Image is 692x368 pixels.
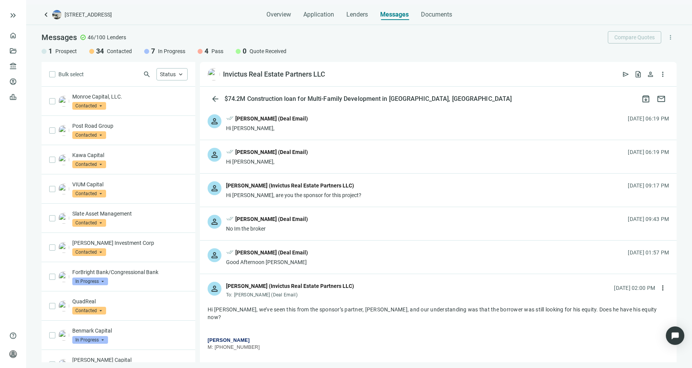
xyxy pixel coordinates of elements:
[628,181,669,190] div: [DATE] 09:17 PM
[205,47,208,56] span: 4
[622,70,630,78] span: send
[72,356,188,364] p: [PERSON_NAME] Capital
[208,68,220,80] img: 26124e43-eb8c-4e58-8658-7ea066eb0826
[160,71,176,77] span: Status
[9,62,15,70] span: account_balance
[226,282,354,290] div: [PERSON_NAME] (Invictus Real Estate Partners LLC)
[226,215,234,225] span: done_all
[638,91,654,107] button: archive
[250,47,286,55] span: Quote Received
[346,11,368,18] span: Lenders
[52,10,62,19] img: deal-logo
[666,326,684,345] div: Open Intercom Messenger
[608,31,661,43] button: Compare Quotes
[628,148,669,156] div: [DATE] 06:19 PM
[96,47,104,56] span: 34
[634,70,642,78] span: request_quote
[72,219,106,227] span: Contacted
[58,213,69,224] img: 9cb24783-a1cc-4723-ab89-8e9c4b5aa250
[226,225,308,233] div: No Im the broker
[72,161,106,168] span: Contacted
[58,96,69,107] img: 0fedf735-2966-4fc4-a93e-553704072d43
[42,10,51,19] a: keyboard_arrow_left
[226,114,234,124] span: done_all
[88,33,105,41] span: 46/100
[210,117,219,126] span: person
[628,114,669,123] div: [DATE] 06:19 PM
[58,154,69,165] img: c02bef39-f7bb-4c1c-ae10-c94329e54296
[210,184,219,193] span: person
[107,33,126,41] span: Lenders
[208,91,223,107] button: arrow_back
[210,284,219,293] span: person
[9,332,17,340] span: help
[48,47,52,56] span: 1
[158,47,185,55] span: In Progress
[72,336,108,344] span: In Progress
[223,70,325,79] div: Invictus Real Estate Partners LLC
[226,258,308,266] div: Good Afternoon [PERSON_NAME]
[421,11,452,18] span: Documents
[55,47,77,55] span: Prospect
[632,68,644,80] button: request_quote
[226,124,308,132] div: Hi [PERSON_NAME],
[65,11,112,18] span: [STREET_ADDRESS]
[647,70,654,78] span: person
[72,122,188,130] p: Post Road Group
[657,282,669,294] button: more_vert
[72,327,188,335] p: Benmark Capital
[58,125,69,136] img: 7f271ad8-edc1-4fbf-8106-35f70ef50833
[210,251,219,260] span: person
[303,11,334,18] span: Application
[226,158,308,166] div: Hi [PERSON_NAME],
[72,278,108,285] span: In Progress
[614,284,655,292] div: [DATE] 02:00 PM
[210,217,219,226] span: person
[72,248,106,256] span: Contacted
[211,94,220,104] span: arrow_back
[107,47,132,55] span: Contacted
[628,248,669,257] div: [DATE] 01:57 PM
[143,70,151,78] span: search
[641,94,650,104] span: archive
[58,70,84,79] span: Bulk select
[266,11,291,18] span: Overview
[72,298,188,305] p: QuadReal
[58,301,69,311] img: d8282fbd-26e6-4247-917b-e19fa39d5652
[235,114,308,123] div: [PERSON_NAME] (Deal Email)
[72,268,188,276] p: ForBright Bank/Congressional Bank
[235,215,308,223] div: [PERSON_NAME] (Deal Email)
[42,33,77,42] span: Messages
[72,181,188,188] p: VIUM Capital
[654,91,669,107] button: mail
[657,68,669,80] button: more_vert
[58,242,69,253] img: 74b5f3a1-529e-41c8-b8fa-2d84dd977de2
[8,11,18,20] button: keyboard_double_arrow_right
[628,215,669,223] div: [DATE] 09:43 PM
[620,68,632,80] button: send
[226,292,354,298] div: To:
[72,131,106,139] span: Contacted
[664,31,677,43] button: more_vert
[177,71,184,78] span: keyboard_arrow_up
[657,94,666,104] span: mail
[211,47,223,55] span: Pass
[380,11,409,18] span: Messages
[226,148,234,158] span: done_all
[80,34,86,40] span: check_circle
[235,148,308,156] div: [PERSON_NAME] (Deal Email)
[659,284,667,292] span: more_vert
[72,239,188,247] p: [PERSON_NAME] Investment Corp
[226,248,234,258] span: done_all
[223,95,513,103] div: $74.2M Construction loan for Multi-Family Development in [GEOGRAPHIC_DATA], [GEOGRAPHIC_DATA]
[58,330,69,341] img: 5382ba3c-8743-47de-bb51-099eafc9ddbe
[58,184,69,194] img: 6ee3760a-6f1b-4357-aff7-af6f64b83111
[58,271,69,282] img: a6098459-e241-47ac-94a0-544ff2dbc5ce
[210,150,219,159] span: person
[72,307,106,314] span: Contacted
[72,190,106,197] span: Contacted
[9,350,17,358] span: person
[72,210,188,217] p: Slate Asset Management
